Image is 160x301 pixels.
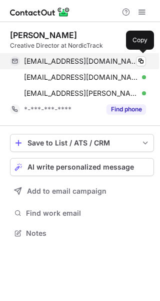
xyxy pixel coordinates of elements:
[10,206,154,220] button: Find work email
[24,57,138,66] span: [EMAIL_ADDRESS][DOMAIN_NAME]
[10,226,154,240] button: Notes
[24,73,138,82] span: [EMAIL_ADDRESS][DOMAIN_NAME]
[10,158,154,176] button: AI write personalized message
[10,30,77,40] div: [PERSON_NAME]
[27,139,136,147] div: Save to List / ATS / CRM
[27,163,134,171] span: AI write personalized message
[10,41,154,50] div: Creative Director at NordicTrack
[27,187,106,195] span: Add to email campaign
[10,134,154,152] button: save-profile-one-click
[26,209,150,218] span: Find work email
[106,104,146,114] button: Reveal Button
[10,6,70,18] img: ContactOut v5.3.10
[26,229,150,238] span: Notes
[10,182,154,200] button: Add to email campaign
[24,89,138,98] span: [EMAIL_ADDRESS][PERSON_NAME][DOMAIN_NAME]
